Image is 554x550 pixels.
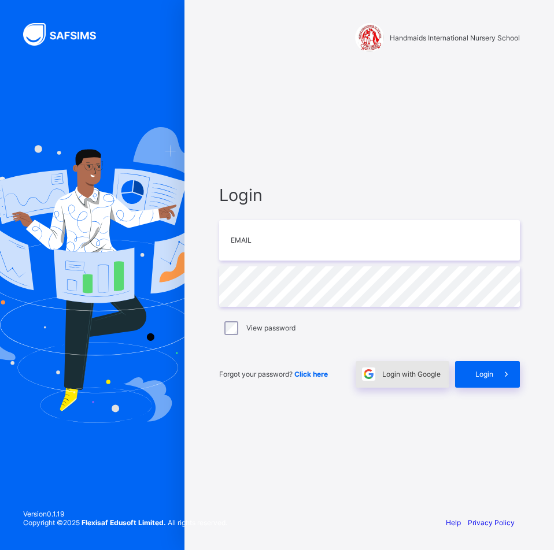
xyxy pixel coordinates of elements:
strong: Flexisaf Edusoft Limited. [82,518,166,527]
img: SAFSIMS Logo [23,23,110,46]
span: Login [475,370,493,378]
span: Version 0.1.19 [23,510,227,518]
img: google.396cfc9801f0270233282035f929180a.svg [362,367,375,381]
a: Click here [294,370,328,378]
a: Help [446,518,461,527]
span: Login [219,185,520,205]
span: Copyright © 2025 All rights reserved. [23,518,227,527]
span: Forgot your password? [219,370,328,378]
span: Login with Google [382,370,441,378]
label: View password [246,324,296,332]
span: Handmaids International Nursery School [390,34,520,42]
a: Privacy Policy [468,518,515,527]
